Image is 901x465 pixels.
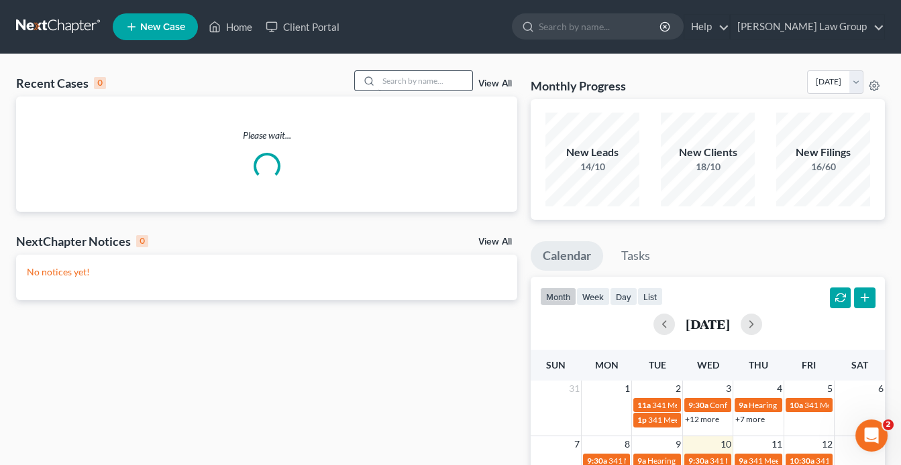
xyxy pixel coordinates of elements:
[685,414,719,424] a: +12 more
[623,381,631,397] span: 1
[16,129,517,142] p: Please wait...
[652,400,773,410] span: 341 Meeting for [PERSON_NAME]
[697,359,719,371] span: Wed
[649,359,666,371] span: Tue
[855,419,888,452] iframe: Intercom live chat
[776,160,870,174] div: 16/60
[661,145,755,160] div: New Clients
[725,381,733,397] span: 3
[595,359,619,371] span: Mon
[546,359,566,371] span: Sun
[731,15,884,39] a: [PERSON_NAME] Law Group
[719,436,733,452] span: 10
[531,78,626,94] h3: Monthly Progress
[710,400,863,410] span: Confirmation Hearing for [PERSON_NAME]
[478,237,512,247] a: View All
[851,359,868,371] span: Sat
[140,22,185,32] span: New Case
[820,436,834,452] span: 12
[802,359,816,371] span: Fri
[16,75,106,91] div: Recent Cases
[16,233,148,249] div: NextChapter Notices
[661,160,755,174] div: 18/10
[545,145,639,160] div: New Leads
[378,71,472,90] input: Search by name...
[531,241,603,271] a: Calendar
[568,381,581,397] span: 31
[883,419,894,430] span: 2
[688,400,708,410] span: 9:30a
[826,381,834,397] span: 5
[739,400,747,410] span: 9a
[790,400,803,410] span: 10a
[259,15,346,39] a: Client Portal
[27,265,507,279] p: No notices yet!
[545,160,639,174] div: 14/10
[540,287,576,306] button: month
[136,235,148,247] div: 0
[94,77,106,89] div: 0
[637,400,651,410] span: 11a
[770,436,784,452] span: 11
[776,145,870,160] div: New Filings
[573,436,581,452] span: 7
[648,415,769,425] span: 341 Meeting for [PERSON_NAME]
[735,414,765,424] a: +7 more
[623,436,631,452] span: 8
[576,287,610,306] button: week
[478,79,512,88] a: View All
[674,436,682,452] span: 9
[637,415,647,425] span: 1p
[877,381,885,397] span: 6
[749,359,768,371] span: Thu
[686,317,730,331] h2: [DATE]
[637,287,663,306] button: list
[202,15,259,39] a: Home
[776,381,784,397] span: 4
[609,241,662,271] a: Tasks
[539,14,661,39] input: Search by name...
[684,15,729,39] a: Help
[610,287,637,306] button: day
[674,381,682,397] span: 2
